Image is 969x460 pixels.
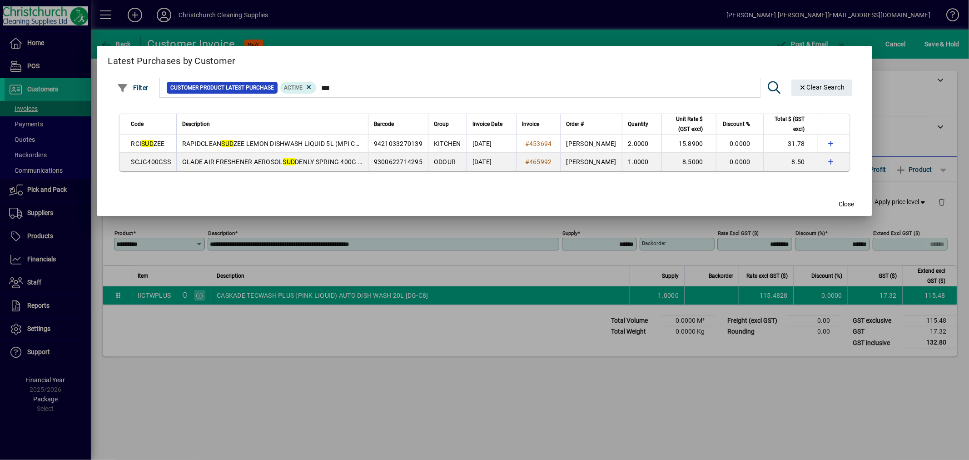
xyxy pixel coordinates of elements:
[763,153,818,171] td: 8.50
[560,135,621,153] td: [PERSON_NAME]
[522,139,555,149] a: #453694
[622,153,661,171] td: 1.0000
[374,119,422,129] div: Barcode
[723,119,750,129] span: Discount %
[799,84,845,91] span: Clear Search
[374,158,422,165] span: 9300622714295
[182,119,210,129] span: Description
[667,114,711,134] div: Unit Rate $ (GST excl)
[467,153,516,171] td: [DATE]
[716,135,763,153] td: 0.0000
[284,85,303,91] span: Active
[131,140,164,147] span: RCI ZEE
[182,119,363,129] div: Description
[716,153,763,171] td: 0.0000
[434,140,461,147] span: KITCHEN
[182,140,365,147] span: RAPIDCLEAN ZEE LEMON DISHWASH LIQUID 5L (MPI C32)
[628,119,649,129] span: Quantity
[628,119,657,129] div: Quantity
[131,119,144,129] span: Code
[667,114,703,134] span: Unit Rate $ (GST excl)
[529,140,552,147] span: 453694
[529,158,552,165] span: 465992
[622,135,661,153] td: 2.0000
[280,82,317,94] mat-chip: Product Activation Status: Active
[97,46,872,72] h2: Latest Purchases by Customer
[467,135,516,153] td: [DATE]
[115,80,151,96] button: Filter
[791,80,852,96] button: Clear
[170,83,274,92] span: Customer Product Latest Purchase
[434,158,456,165] span: ODOUR
[141,140,154,147] em: SUD
[434,119,461,129] div: Group
[839,200,855,209] span: Close
[283,158,295,165] em: SUD
[182,158,381,165] span: GLADE AIR FRESHENER AEROSOL DENLY SPRING 400G [DG-C2]
[374,140,422,147] span: 9421033270139
[522,119,555,129] div: Invoice
[566,119,584,129] span: Order #
[374,119,394,129] span: Barcode
[525,158,529,165] span: #
[525,140,529,147] span: #
[522,119,539,129] span: Invoice
[566,119,616,129] div: Order #
[661,153,716,171] td: 8.5000
[832,196,861,212] button: Close
[131,158,171,165] span: SCJG400GSS
[131,119,171,129] div: Code
[661,135,716,153] td: 15.8900
[472,119,511,129] div: Invoice Date
[221,140,234,147] em: SUD
[769,114,805,134] span: Total $ (GST excl)
[769,114,813,134] div: Total $ (GST excl)
[522,157,555,167] a: #465992
[763,135,818,153] td: 31.78
[722,119,759,129] div: Discount %
[472,119,502,129] span: Invoice Date
[560,153,621,171] td: [PERSON_NAME]
[434,119,449,129] span: Group
[117,84,149,91] span: Filter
